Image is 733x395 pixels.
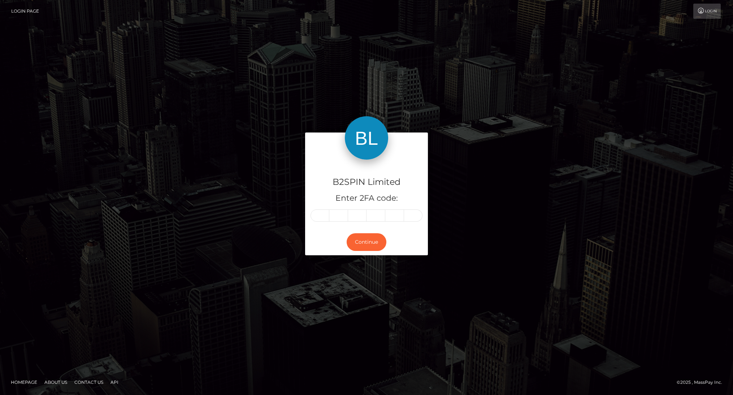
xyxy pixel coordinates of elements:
a: About Us [42,377,70,388]
a: Login [693,4,721,19]
h4: B2SPIN Limited [311,176,422,188]
a: Contact Us [71,377,106,388]
a: API [108,377,121,388]
img: B2SPIN Limited [345,116,388,160]
a: Login Page [11,4,39,19]
a: Homepage [8,377,40,388]
button: Continue [347,233,386,251]
h5: Enter 2FA code: [311,193,422,204]
div: © 2025 , MassPay Inc. [677,378,728,386]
